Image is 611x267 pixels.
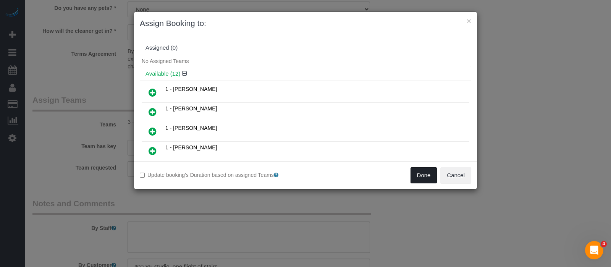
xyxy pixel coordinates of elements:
[411,167,437,183] button: Done
[165,125,217,131] span: 1 - [PERSON_NAME]
[601,241,607,247] span: 4
[140,171,300,179] label: Update booking's Duration based on assigned Teams
[165,144,217,150] span: 1 - [PERSON_NAME]
[142,58,189,64] span: No Assigned Teams
[145,45,466,51] div: Assigned (0)
[440,167,471,183] button: Cancel
[140,173,145,178] input: Update booking's Duration based on assigned Teams
[140,18,471,29] h3: Assign Booking to:
[585,241,603,259] iframe: Intercom live chat
[145,71,466,77] h4: Available (12)
[165,105,217,112] span: 1 - [PERSON_NAME]
[467,17,471,25] button: ×
[165,86,217,92] span: 1 - [PERSON_NAME]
